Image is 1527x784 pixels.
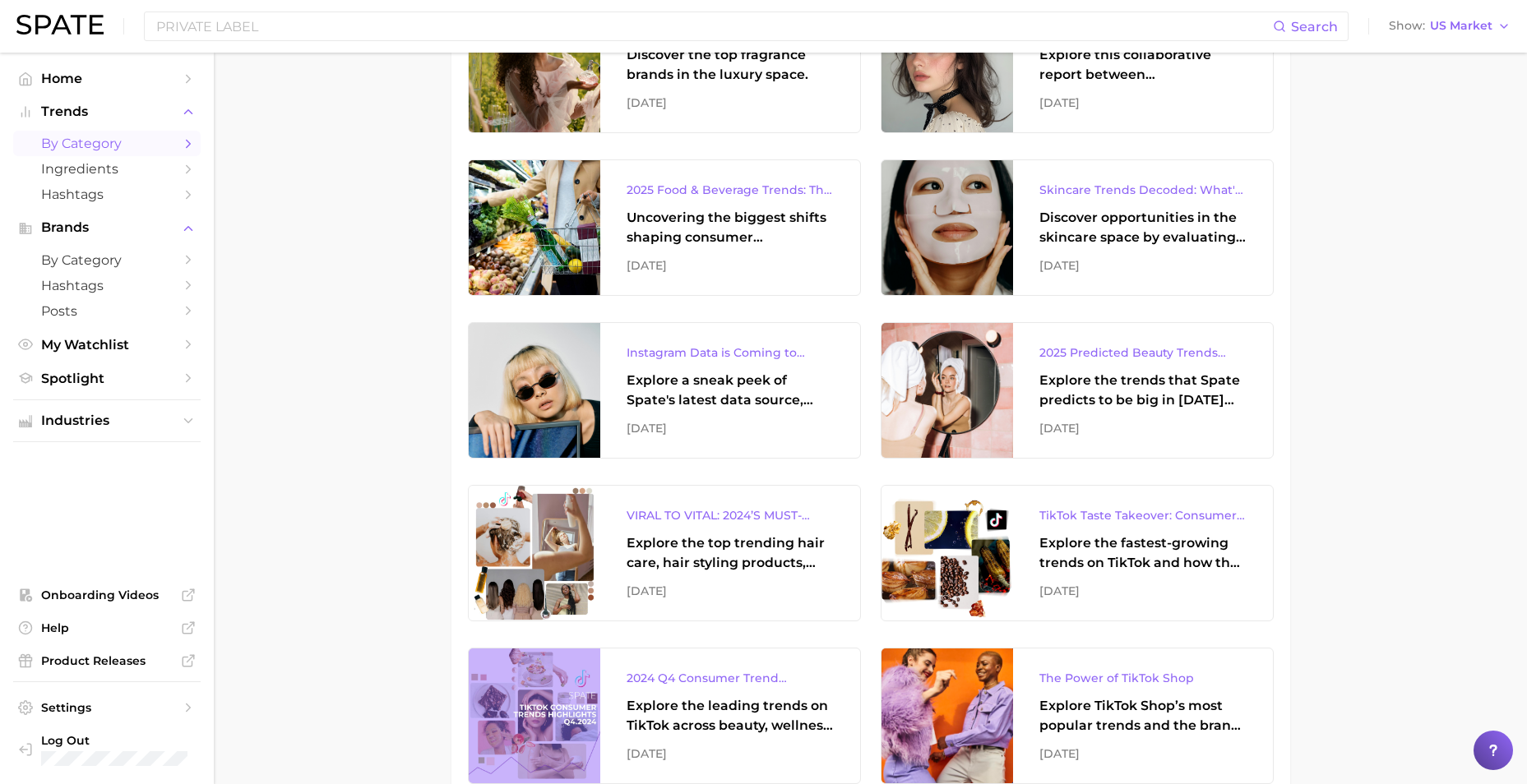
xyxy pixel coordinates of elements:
div: [DATE] [627,581,834,601]
span: Onboarding Videos [41,588,173,602]
div: Skincare Trends Decoded: What's Popular According to Google Search & TikTok [1039,180,1247,200]
div: [DATE] [1039,256,1247,275]
div: Uncovering the biggest shifts shaping consumer preferences. [627,208,834,247]
div: Explore the fastest-growing trends on TikTok and how they reveal consumers' growing preferences. [1039,533,1247,573]
button: Trends [13,99,201,124]
a: Home [13,66,201,91]
div: [DATE] [627,418,834,438]
span: Show [1389,21,1425,30]
a: Instagram Data is Coming to SpateExplore a sneak peek of Spate's latest data source, Instagram, t... [468,322,861,459]
div: [DATE] [1039,93,1247,113]
a: Skincare Trends Decoded: What's Popular According to Google Search & TikTokDiscover opportunities... [881,159,1274,296]
div: [DATE] [627,256,834,275]
span: Hashtags [41,187,173,202]
div: Explore the top trending hair care, hair styling products, and hair colors driving the TikTok hai... [627,533,834,573]
a: Spotlight [13,366,201,391]
a: Onboarding Videos [13,583,201,607]
span: Product Releases [41,653,173,668]
div: [DATE] [1039,418,1247,438]
div: TikTok Taste Takeover: Consumers' Favorite Flavors [1039,505,1247,525]
div: Explore a sneak peek of Spate's latest data source, Instagram, through this spotlight report. [627,371,834,410]
span: My Watchlist [41,337,173,353]
span: Posts [41,303,173,319]
div: Explore this collaborative report between [PERSON_NAME] and TikTok to explore the next big beauty... [1039,45,1247,85]
a: Log out. Currently logged in with e-mail julia.axmacher@loreal.com. [13,728,201,771]
span: Brands [41,220,173,235]
a: The Power of TikTok ShopExplore TikTok Shop’s most popular trends and the brands dominating the s... [881,648,1274,784]
div: VIRAL TO VITAL: 2024’S MUST-KNOW HAIR TRENDS ON TIKTOK [627,505,834,525]
span: Spotlight [41,371,173,386]
span: Industries [41,413,173,428]
span: Help [41,620,173,635]
span: Ingredients [41,161,173,177]
div: Discover opportunities in the skincare space by evaluating the face product and face concerns dri... [1039,208,1247,247]
div: Explore the trends that Spate predicts to be big in [DATE] across the skin, hair, makeup, body, a... [1039,371,1247,410]
span: Trends [41,104,173,119]
a: 2024 Q4 Consumer Trend Highlights (TikTok)Explore the leading trends on TikTok across beauty, wel... [468,648,861,784]
a: Hashtags [13,182,201,207]
div: Explore TikTok Shop’s most popular trends and the brands dominating the social commerce platform. [1039,696,1247,736]
div: Instagram Data is Coming to Spate [627,343,834,362]
div: [DATE] [627,744,834,763]
a: TikTok Taste Takeover: Consumers' Favorite FlavorsExplore the fastest-growing trends on TikTok an... [881,485,1274,621]
span: Home [41,71,173,86]
span: Settings [41,700,173,715]
a: Product Releases [13,648,201,673]
div: 2025 Predicted Beauty Trends Report [1039,343,1247,362]
div: 2024 Q4 Consumer Trend Highlights (TikTok) [627,668,834,688]
div: The Power of TikTok Shop [1039,668,1247,688]
a: by Category [13,247,201,273]
div: [DATE] [1039,744,1247,763]
a: 2025 Food & Beverage Trends: The Biggest Trends According to TikTok & Google SearchUncovering the... [468,159,861,296]
span: by Category [41,252,173,268]
button: ShowUS Market [1385,16,1515,37]
a: 2025 Predicted Beauty Trends ReportExplore the trends that Spate predicts to be big in [DATE] acr... [881,322,1274,459]
img: SPATE [16,15,104,35]
a: Settings [13,695,201,720]
span: Log Out [41,733,197,748]
div: 2025 Food & Beverage Trends: The Biggest Trends According to TikTok & Google Search [627,180,834,200]
span: Hashtags [41,278,173,293]
a: VIRAL TO VITAL: 2024’S MUST-KNOW HAIR TRENDS ON TIKTOKExplore the top trending hair care, hair st... [468,485,861,621]
a: Ingredients [13,156,201,182]
div: [DATE] [627,93,834,113]
a: Hashtags [13,273,201,298]
div: Discover the top fragrance brands in the luxury space. [627,45,834,85]
button: Brands [13,215,201,240]
a: Help [13,616,201,640]
span: US Market [1430,21,1492,30]
span: by Category [41,136,173,151]
span: Search [1291,19,1338,35]
a: by Category [13,131,201,156]
a: Posts [13,298,201,324]
div: Explore the leading trends on TikTok across beauty, wellness, food & beverage, and personal care. [627,696,834,736]
input: Search here for a brand, industry, or ingredient [155,12,1273,40]
button: Industries [13,408,201,433]
a: My Watchlist [13,332,201,357]
div: [DATE] [1039,581,1247,601]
